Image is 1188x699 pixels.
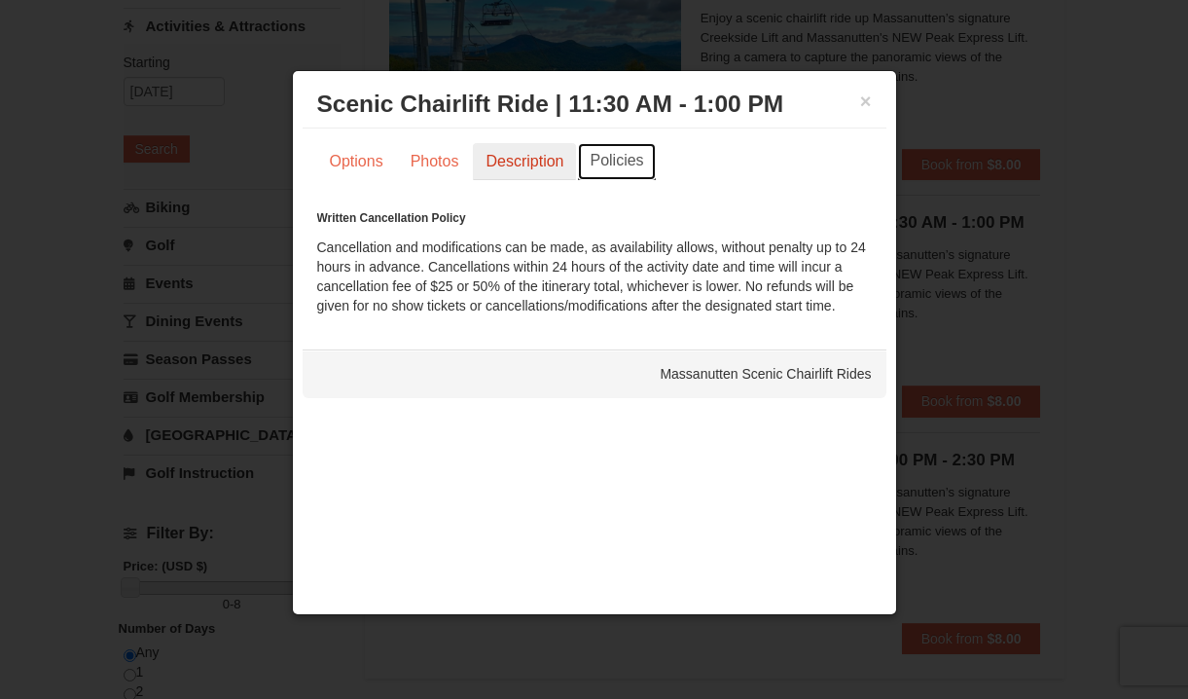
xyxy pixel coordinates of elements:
[317,208,872,315] div: Cancellation and modifications can be made, as availability allows, without penalty up to 24 hour...
[398,143,472,180] a: Photos
[317,90,872,119] h3: Scenic Chairlift Ride | 11:30 AM - 1:00 PM
[860,92,872,111] button: ×
[473,143,576,180] a: Description
[578,143,655,180] a: Policies
[317,208,872,228] h6: Written Cancellation Policy
[317,143,396,180] a: Options
[303,349,886,398] div: Massanutten Scenic Chairlift Rides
